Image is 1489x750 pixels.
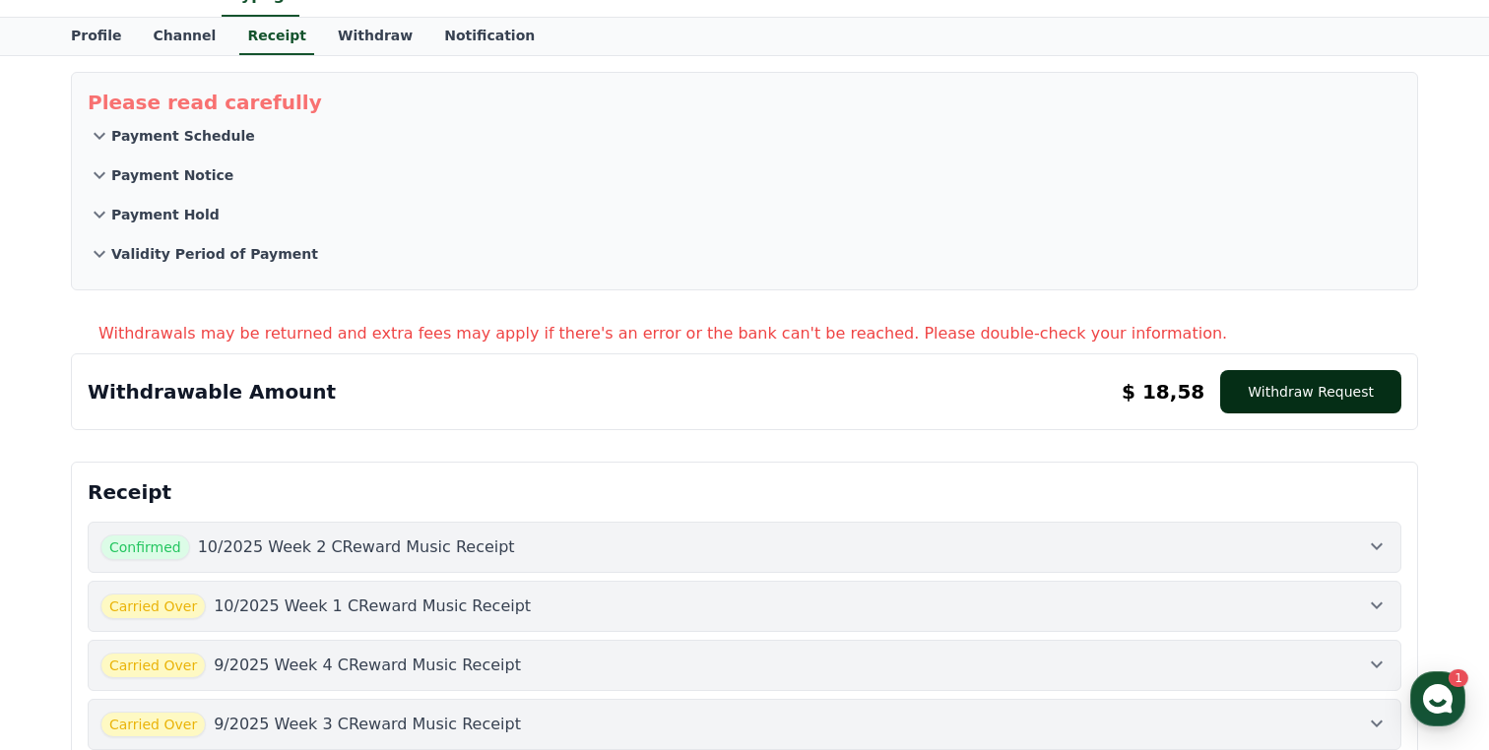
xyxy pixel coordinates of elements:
span: Home [50,616,85,632]
span: Settings [291,616,340,632]
a: Profile [55,18,137,55]
p: 9/2025 Week 3 CReward Music Receipt [214,713,521,736]
a: Receipt [239,18,314,55]
p: Payment Schedule [111,126,255,146]
a: 1Messages [130,587,254,636]
span: Messages [163,617,222,633]
p: Validity Period of Payment [111,244,318,264]
p: Please read carefully [88,89,1401,116]
button: Carried Over 9/2025 Week 4 CReward Music Receipt [88,640,1401,691]
a: Withdraw [322,18,428,55]
p: 10/2025 Week 2 CReward Music Receipt [198,535,515,559]
p: Withdrawable Amount [88,378,336,406]
p: 10/2025 Week 1 CReward Music Receipt [214,594,531,618]
span: Confirmed [100,534,190,560]
span: Carried Over [100,653,206,678]
button: Carried Over 9/2025 Week 3 CReward Music Receipt [88,699,1401,750]
p: Receipt [88,478,1401,506]
span: Carried Over [100,594,206,619]
button: Validity Period of Payment [88,234,1401,274]
p: Payment Hold [111,205,220,224]
p: Payment Notice [111,165,233,185]
p: 9/2025 Week 4 CReward Music Receipt [214,654,521,677]
button: Payment Schedule [88,116,1401,156]
p: $ 18,58 [1122,378,1204,406]
a: Notification [428,18,550,55]
button: Withdraw Request [1220,370,1401,413]
button: Payment Notice [88,156,1401,195]
a: Home [6,587,130,636]
a: Channel [137,18,231,55]
span: Carried Over [100,712,206,737]
span: 1 [200,586,207,601]
button: Payment Hold [88,195,1401,234]
p: Withdrawals may be returned and extra fees may apply if there's an error or the bank can't be rea... [98,322,1418,345]
button: Carried Over 10/2025 Week 1 CReward Music Receipt [88,581,1401,632]
a: Settings [254,587,378,636]
button: Confirmed 10/2025 Week 2 CReward Music Receipt [88,522,1401,573]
